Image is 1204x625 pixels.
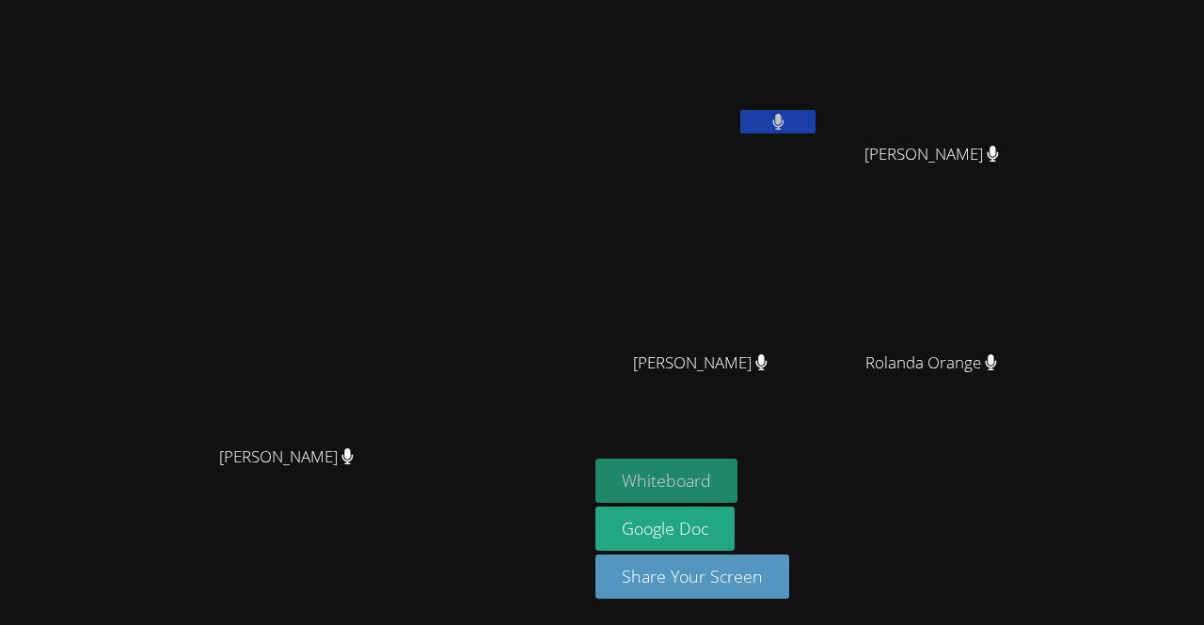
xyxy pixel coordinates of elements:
[865,350,997,377] span: Rolanda Orange
[595,459,737,503] button: Whiteboard
[864,141,999,168] span: [PERSON_NAME]
[633,350,768,377] span: [PERSON_NAME]
[595,555,789,599] button: Share Your Screen
[595,507,735,551] a: Google Doc
[219,444,354,471] span: [PERSON_NAME]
